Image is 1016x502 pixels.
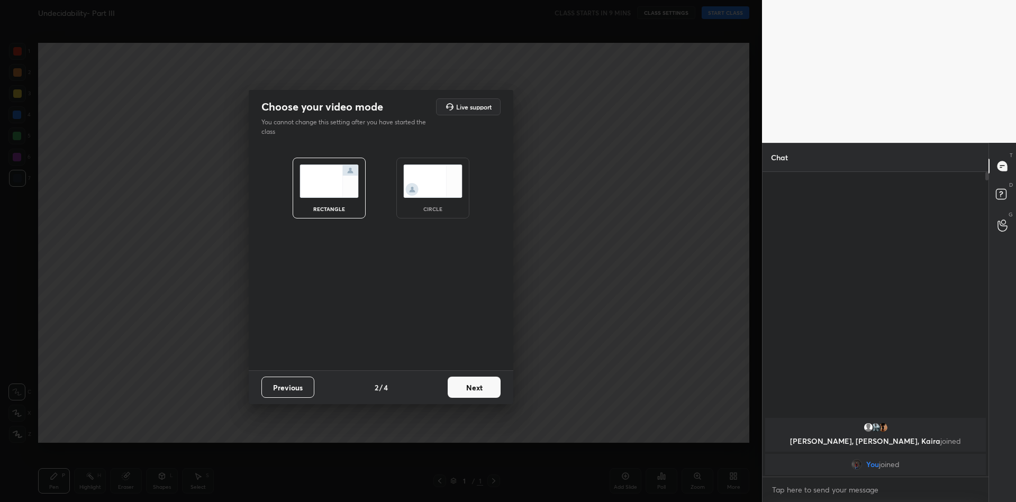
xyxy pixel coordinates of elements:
img: fc1507ea88204caab4a9b52e786934d3.jpg [878,422,888,433]
h4: 2 [375,382,378,393]
img: 61fde7ad857a4452a3b995aca8bd0c4e.jpg [870,422,881,433]
p: Chat [763,143,796,171]
p: [PERSON_NAME], [PERSON_NAME], Kaira [772,437,979,445]
img: 0cf1bf49248344338ee83de1f04af710.9781463_3 [851,459,862,470]
span: You [866,460,879,469]
span: joined [940,436,961,446]
div: circle [412,206,454,212]
p: You cannot change this setting after you have started the class [261,117,433,136]
img: normalScreenIcon.ae25ed63.svg [300,165,359,198]
div: rectangle [308,206,350,212]
h4: / [379,382,383,393]
div: grid [763,416,988,477]
button: Next [448,377,501,398]
h5: Live support [456,104,492,110]
p: D [1009,181,1013,189]
p: T [1010,151,1013,159]
h4: 4 [384,382,388,393]
h2: Choose your video mode [261,100,383,114]
button: Previous [261,377,314,398]
img: default.png [863,422,874,433]
img: circleScreenIcon.acc0effb.svg [403,165,462,198]
p: G [1009,211,1013,218]
span: joined [879,460,900,469]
